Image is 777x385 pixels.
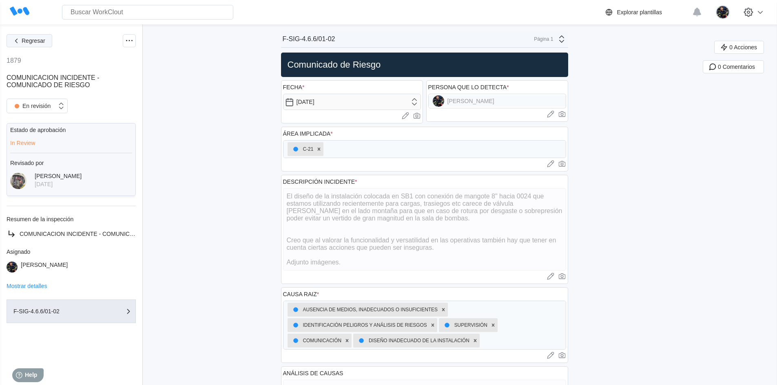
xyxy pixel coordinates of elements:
[7,262,18,273] img: 2a7a337f-28ec-44a9-9913-8eaa51124fce.jpg
[283,188,566,271] textarea: El diseño de la instalación colocada en SB1 con conexión de mangote 8" hacia 0024 que estamos uti...
[283,291,319,297] div: CAUSA RAIZ
[7,299,136,323] button: F-SIG-4.6.6/01-02
[284,59,565,70] h2: Comunicado de Riesgo
[13,308,95,314] div: F-SIG-4.6.6/01-02
[35,173,82,179] div: [PERSON_NAME]
[10,173,27,189] img: 2f847459-28ef-4a61-85e4-954d408df519.jpg
[604,7,688,17] a: Explorar plantillas
[533,36,553,42] div: Página 1
[283,35,335,43] div: F-SIG-4.6.6/01-02
[10,127,132,133] div: Estado de aprobación
[7,249,136,255] div: Asignado
[283,178,357,185] div: DESCRIPCIÓN INCIDENTE
[718,64,755,70] span: 0 Comentarios
[11,100,51,112] div: En revisión
[428,84,509,90] div: PERSONA QUE LO DETECTA
[7,216,136,222] div: Resumen de la inspección
[283,130,333,137] div: ÁREA IMPLICADA
[22,38,45,44] span: Regresar
[283,370,343,376] div: ANÁLISIS DE CAUSAS
[283,94,421,110] input: Seleccionar fecha
[62,5,233,20] input: Buscar WorkClout
[10,140,132,146] div: In Review
[714,41,764,54] button: 0 Acciones
[7,74,100,88] span: COMUNICACION INCIDENTE - COMUNICADO DE RIESGO
[283,84,305,90] div: FECHA
[617,9,662,15] div: Explorar plantillas
[20,231,175,237] span: COMUNICACION INCIDENTE - COMUNICADO DE RIESGO
[10,160,132,166] div: Revisado por
[7,283,47,289] button: Mostrar detalles
[716,5,730,19] img: 2a7a337f-28ec-44a9-9913-8eaa51124fce.jpg
[7,229,136,239] a: COMUNICACION INCIDENTE - COMUNICADO DE RIESGO
[21,262,68,273] div: [PERSON_NAME]
[7,34,52,47] button: Regresar
[7,57,21,64] div: 1879
[703,60,764,73] button: 0 Comentarios
[729,44,757,50] span: 0 Acciones
[35,181,82,187] div: [DATE]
